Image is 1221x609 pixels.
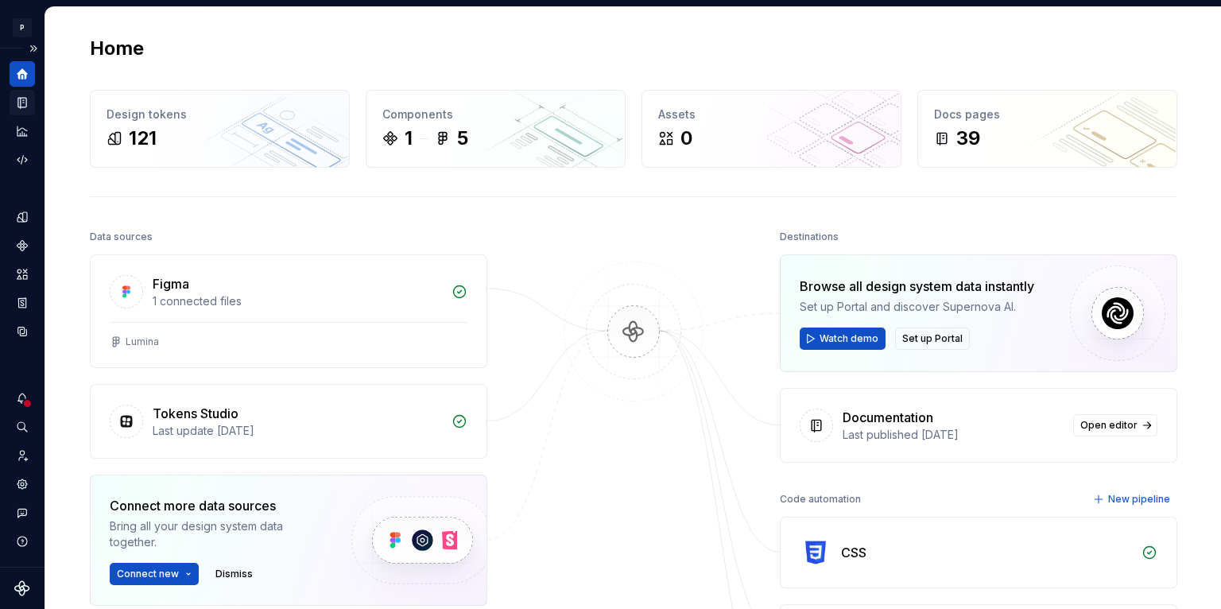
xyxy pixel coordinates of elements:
[820,332,878,345] span: Watch demo
[117,568,179,580] span: Connect new
[10,500,35,526] button: Contact support
[90,254,487,368] a: Figma1 connected filesLumina
[934,107,1161,122] div: Docs pages
[843,427,1064,443] div: Last published [DATE]
[10,61,35,87] a: Home
[680,126,692,151] div: 0
[895,328,970,350] button: Set up Portal
[10,290,35,316] a: Storybook stories
[153,274,189,293] div: Figma
[153,404,238,423] div: Tokens Studio
[22,37,45,60] button: Expand sidebar
[14,580,30,596] svg: Supernova Logo
[800,299,1034,315] div: Set up Portal and discover Supernova AI.
[382,107,609,122] div: Components
[10,90,35,115] a: Documentation
[90,226,153,248] div: Data sources
[841,543,866,562] div: CSS
[90,384,487,459] a: Tokens StudioLast update [DATE]
[153,293,442,309] div: 1 connected files
[843,408,933,427] div: Documentation
[780,488,861,510] div: Code automation
[658,107,885,122] div: Assets
[457,126,468,151] div: 5
[107,107,333,122] div: Design tokens
[10,443,35,468] a: Invite team
[1073,414,1157,436] a: Open editor
[90,90,350,168] a: Design tokens121
[10,118,35,144] a: Analytics
[10,471,35,497] a: Settings
[110,518,324,550] div: Bring all your design system data together.
[917,90,1177,168] a: Docs pages39
[1108,493,1170,506] span: New pipeline
[800,277,1034,296] div: Browse all design system data instantly
[10,204,35,230] a: Design tokens
[10,386,35,411] button: Notifications
[208,563,260,585] button: Dismiss
[1088,488,1177,510] button: New pipeline
[956,126,980,151] div: 39
[10,319,35,344] a: Data sources
[153,423,442,439] div: Last update [DATE]
[3,10,41,45] button: P
[10,233,35,258] a: Components
[110,563,199,585] button: Connect new
[110,496,324,515] div: Connect more data sources
[642,90,901,168] a: Assets0
[902,332,963,345] span: Set up Portal
[215,568,253,580] span: Dismiss
[780,226,839,248] div: Destinations
[90,36,144,61] h2: Home
[10,414,35,440] button: Search ⌘K
[126,336,159,348] div: Lumina
[10,147,35,173] a: Code automation
[13,18,32,37] div: P
[10,262,35,287] a: Assets
[1080,419,1138,432] span: Open editor
[129,126,157,151] div: 121
[405,126,413,151] div: 1
[366,90,626,168] a: Components15
[800,328,886,350] button: Watch demo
